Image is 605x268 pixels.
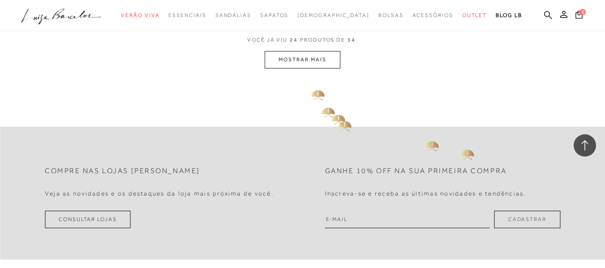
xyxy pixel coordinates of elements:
[496,12,522,18] span: BLOG LB
[378,12,403,18] span: Bolsas
[168,7,206,24] a: categoryNavScreenReaderText
[412,12,453,18] span: Acessórios
[412,7,453,24] a: categoryNavScreenReaderText
[45,167,200,175] h2: Compre nas lojas [PERSON_NAME]
[494,211,560,228] button: Cadastrar
[260,12,288,18] span: Sapatos
[45,190,274,197] h4: Veja as novidades e os destaques da loja mais próxima de você.
[247,37,358,43] span: VOCÊ JÁ VIU PRODUTOS DE
[168,12,206,18] span: Essenciais
[297,7,369,24] a: noSubCategoriesText
[215,7,251,24] a: categoryNavScreenReaderText
[325,211,490,228] input: E-mail
[496,7,522,24] a: BLOG LB
[121,7,159,24] a: categoryNavScreenReaderText
[462,7,487,24] a: categoryNavScreenReaderText
[215,12,251,18] span: Sandálias
[45,211,131,228] a: Consultar Lojas
[579,9,586,15] span: 0
[462,12,487,18] span: Outlet
[265,51,340,68] button: MOSTRAR MAIS
[348,37,356,43] span: 34
[325,190,526,197] h4: Inscreva-se e receba as últimas novidades e tendências.
[290,37,298,43] span: 24
[378,7,403,24] a: categoryNavScreenReaderText
[325,167,507,175] h2: Ganhe 10% off na sua primeira compra
[260,7,288,24] a: categoryNavScreenReaderText
[121,12,159,18] span: Verão Viva
[297,12,369,18] span: [DEMOGRAPHIC_DATA]
[573,10,585,22] button: 0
